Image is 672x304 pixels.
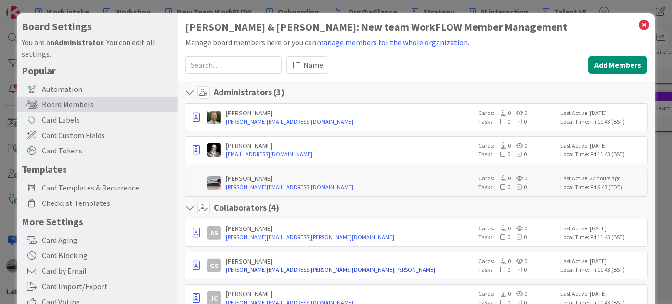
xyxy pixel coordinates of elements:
[478,233,556,241] div: Tasks:
[42,265,173,277] span: Card by Email
[494,109,511,116] span: 0
[207,111,221,124] img: SH
[22,37,173,60] div: You are an . You can edit all settings.
[560,233,645,241] div: Local Time: Fri 11:43 (BST)
[268,202,279,213] span: ( 4 )
[286,56,328,74] button: Name
[226,233,474,241] a: [PERSON_NAME][EMAIL_ADDRESS][PERSON_NAME][DOMAIN_NAME]
[226,257,474,266] div: [PERSON_NAME]
[560,183,645,191] div: Local Time: Fri 6:43 (EDT)
[588,56,647,74] button: Add Members
[510,118,527,125] span: 0
[494,257,511,265] span: 0
[494,266,510,273] span: 0
[511,257,527,265] span: 0
[478,257,556,266] div: Cards:
[226,109,474,117] div: [PERSON_NAME]
[478,109,556,117] div: Cards:
[214,203,279,213] h4: Collaborators
[511,142,527,149] span: 0
[226,150,474,159] a: [EMAIL_ADDRESS][DOMAIN_NAME]
[560,117,645,126] div: Local Time: Fri 11:43 (BST)
[303,59,323,71] span: Name
[510,266,527,273] span: 0
[560,109,645,117] div: Last Active: [DATE]
[511,225,527,232] span: 0
[185,36,647,49] div: Manage board members here or you can
[511,109,527,116] span: 0
[226,174,474,183] div: [PERSON_NAME]
[226,117,474,126] a: [PERSON_NAME][EMAIL_ADDRESS][DOMAIN_NAME]
[316,36,470,49] button: manage members for the whole organization.
[560,290,645,298] div: Last Active: [DATE]
[226,290,474,298] div: [PERSON_NAME]
[17,81,178,97] div: Automation
[226,266,474,274] a: [PERSON_NAME][EMAIL_ADDRESS][PERSON_NAME][DOMAIN_NAME][PERSON_NAME]
[478,224,556,233] div: Cards:
[510,151,527,158] span: 0
[185,21,647,33] h1: [PERSON_NAME] & [PERSON_NAME]: New team WorkFLOW Member Management
[478,150,556,159] div: Tasks:
[226,141,474,150] div: [PERSON_NAME]
[22,215,173,228] h5: More Settings
[207,259,221,272] div: GS
[494,225,511,232] span: 0
[478,117,556,126] div: Tasks:
[560,150,645,159] div: Local Time: Fri 11:43 (BST)
[17,279,178,294] div: Card Import/Export
[273,87,284,98] span: ( 3 )
[207,176,221,190] img: jB
[226,183,474,191] a: [PERSON_NAME][EMAIL_ADDRESS][DOMAIN_NAME]
[214,87,284,98] h4: Administrators
[478,183,556,191] div: Tasks:
[560,257,645,266] div: Last Active: [DATE]
[17,97,178,112] div: Board Members
[22,163,173,175] h5: Templates
[207,226,221,240] div: AS
[478,174,556,183] div: Cards:
[478,266,556,274] div: Tasks:
[510,233,527,241] span: 0
[22,64,173,76] h5: Popular
[494,183,510,190] span: 0
[478,290,556,298] div: Cards:
[494,118,510,125] span: 0
[560,174,645,183] div: Last Active: 22 hours ago
[510,183,527,190] span: 0
[494,290,511,297] span: 0
[42,129,173,141] span: Card Custom Fields
[478,141,556,150] div: Cards:
[54,38,103,47] b: Administrator
[511,175,527,182] span: 0
[511,290,527,297] span: 0
[42,197,173,209] span: Checklist Templates
[494,142,511,149] span: 0
[560,141,645,150] div: Last Active: [DATE]
[494,151,510,158] span: 0
[185,56,282,74] input: Search...
[42,182,173,193] span: Card Templates & Recurrence
[22,21,173,33] h4: Board Settings
[17,248,178,263] div: Card Blocking
[42,145,173,156] span: Card Tokens
[494,233,510,241] span: 0
[494,175,511,182] span: 0
[560,266,645,274] div: Local Time: Fri 11:43 (BST)
[17,232,178,248] div: Card Aging
[207,143,221,157] img: WS
[226,224,474,233] div: [PERSON_NAME]
[17,112,178,127] div: Card Labels
[560,224,645,233] div: Last Active: [DATE]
